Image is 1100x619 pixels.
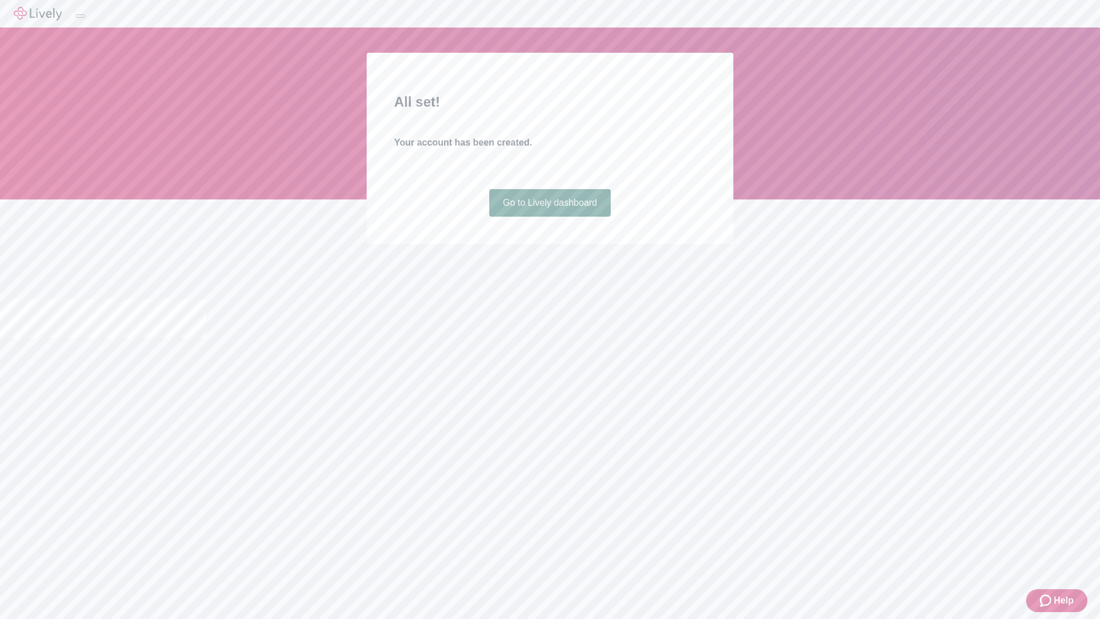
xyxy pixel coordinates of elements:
[489,189,611,217] a: Go to Lively dashboard
[1054,594,1074,608] span: Help
[14,7,62,21] img: Lively
[394,136,706,150] h4: Your account has been created.
[76,14,85,18] button: Log out
[1026,589,1087,612] button: Zendesk support iconHelp
[394,92,706,112] h2: All set!
[1040,594,1054,608] svg: Zendesk support icon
